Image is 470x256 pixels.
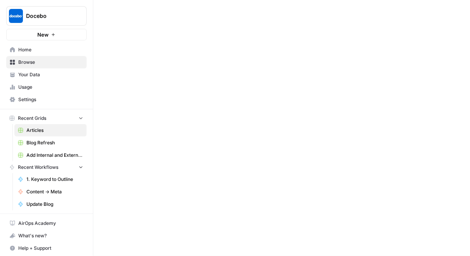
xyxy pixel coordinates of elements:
[14,198,87,210] a: Update Blog
[14,149,87,161] a: Add Internal and External Links
[26,127,83,134] span: Articles
[6,93,87,106] a: Settings
[26,188,83,195] span: Content -> Meta
[14,186,87,198] a: Content -> Meta
[18,115,46,122] span: Recent Grids
[14,137,87,149] a: Blog Refresh
[6,29,87,40] button: New
[26,201,83,208] span: Update Blog
[18,71,83,78] span: Your Data
[26,152,83,159] span: Add Internal and External Links
[9,9,23,23] img: Docebo Logo
[37,31,49,39] span: New
[6,217,87,230] a: AirOps Academy
[18,96,83,103] span: Settings
[6,68,87,81] a: Your Data
[18,164,58,171] span: Recent Workflows
[26,12,73,20] span: Docebo
[7,230,86,242] div: What's new?
[18,84,83,91] span: Usage
[6,112,87,124] button: Recent Grids
[14,173,87,186] a: 1. Keyword to Outline
[6,161,87,173] button: Recent Workflows
[6,242,87,254] button: Help + Support
[6,44,87,56] a: Home
[14,124,87,137] a: Articles
[26,139,83,146] span: Blog Refresh
[18,220,83,227] span: AirOps Academy
[6,81,87,93] a: Usage
[18,59,83,66] span: Browse
[26,176,83,183] span: 1. Keyword to Outline
[18,46,83,53] span: Home
[18,245,83,252] span: Help + Support
[6,6,87,26] button: Workspace: Docebo
[6,56,87,68] a: Browse
[6,230,87,242] button: What's new?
